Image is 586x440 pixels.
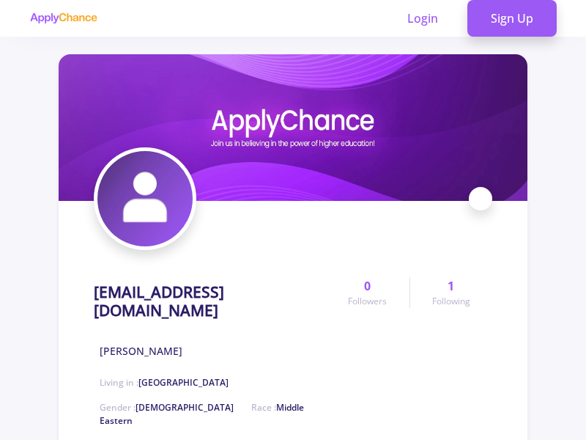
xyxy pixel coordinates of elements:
span: 0 [364,277,371,295]
h1: [EMAIL_ADDRESS][DOMAIN_NAME] [94,283,326,320]
span: [DEMOGRAPHIC_DATA] [136,401,234,414]
span: Following [432,295,470,308]
span: [PERSON_NAME] [100,343,182,359]
a: 1Following [409,277,492,308]
span: Gender : [100,401,234,414]
a: 0Followers [326,277,409,308]
span: Living in : [100,376,229,389]
span: Middle Eastern [100,401,304,427]
span: Followers [348,295,387,308]
img: applychance logo text only [29,12,97,24]
span: 1 [448,277,454,295]
img: sym1374@gmail.comavatar [97,151,193,246]
img: sym1374@gmail.comcover image [59,54,527,201]
span: [GEOGRAPHIC_DATA] [138,376,229,389]
span: Race : [100,401,304,427]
